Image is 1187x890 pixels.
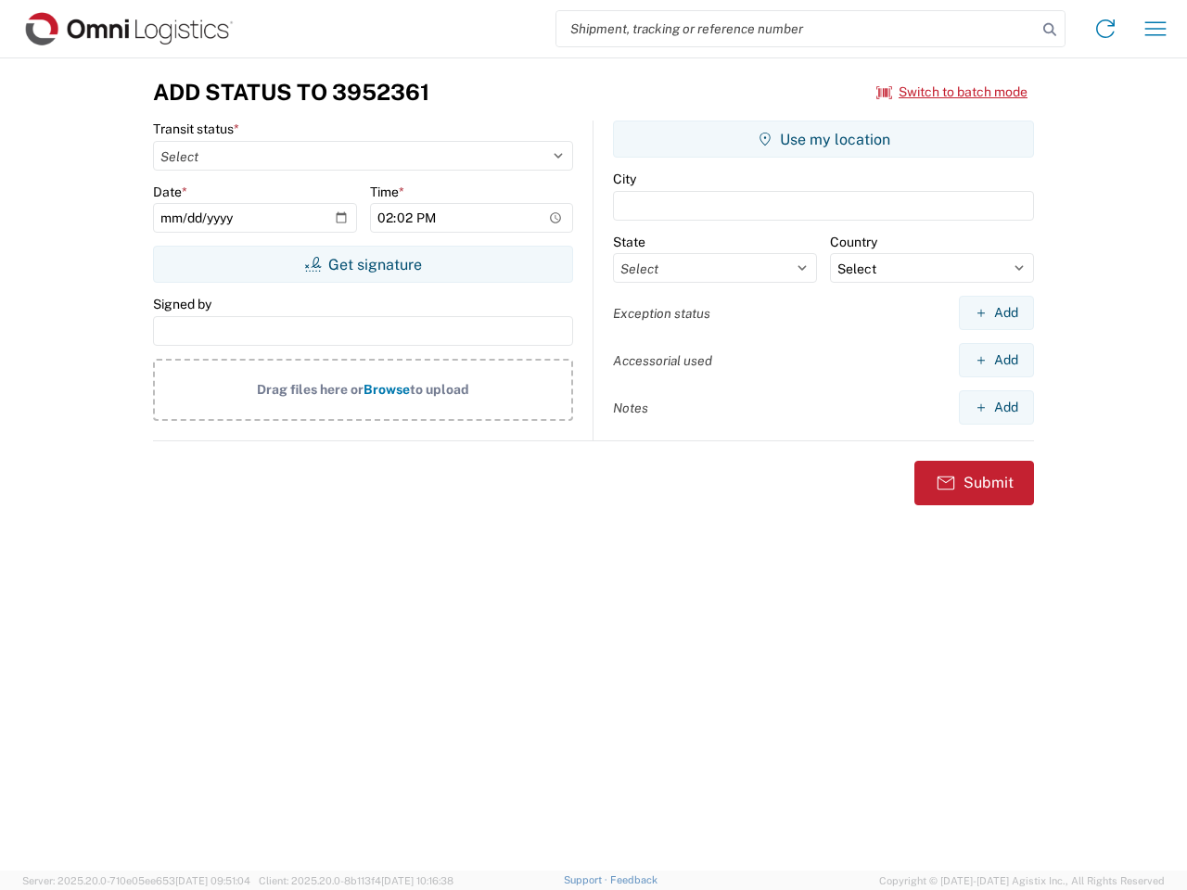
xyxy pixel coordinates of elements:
[610,874,657,885] a: Feedback
[153,79,429,106] h3: Add Status to 3952361
[381,875,453,886] span: [DATE] 10:16:38
[959,296,1034,330] button: Add
[830,234,877,250] label: Country
[556,11,1037,46] input: Shipment, tracking or reference number
[364,382,410,397] span: Browse
[564,874,610,885] a: Support
[22,875,250,886] span: Server: 2025.20.0-710e05ee653
[153,184,187,200] label: Date
[410,382,469,397] span: to upload
[370,184,404,200] label: Time
[959,343,1034,377] button: Add
[876,77,1027,108] button: Switch to batch mode
[175,875,250,886] span: [DATE] 09:51:04
[613,305,710,322] label: Exception status
[259,875,453,886] span: Client: 2025.20.0-8b113f4
[914,461,1034,505] button: Submit
[613,234,645,250] label: State
[613,171,636,187] label: City
[613,400,648,416] label: Notes
[959,390,1034,425] button: Add
[879,872,1165,889] span: Copyright © [DATE]-[DATE] Agistix Inc., All Rights Reserved
[257,382,364,397] span: Drag files here or
[153,296,211,312] label: Signed by
[153,121,239,137] label: Transit status
[613,352,712,369] label: Accessorial used
[613,121,1034,158] button: Use my location
[153,246,573,283] button: Get signature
